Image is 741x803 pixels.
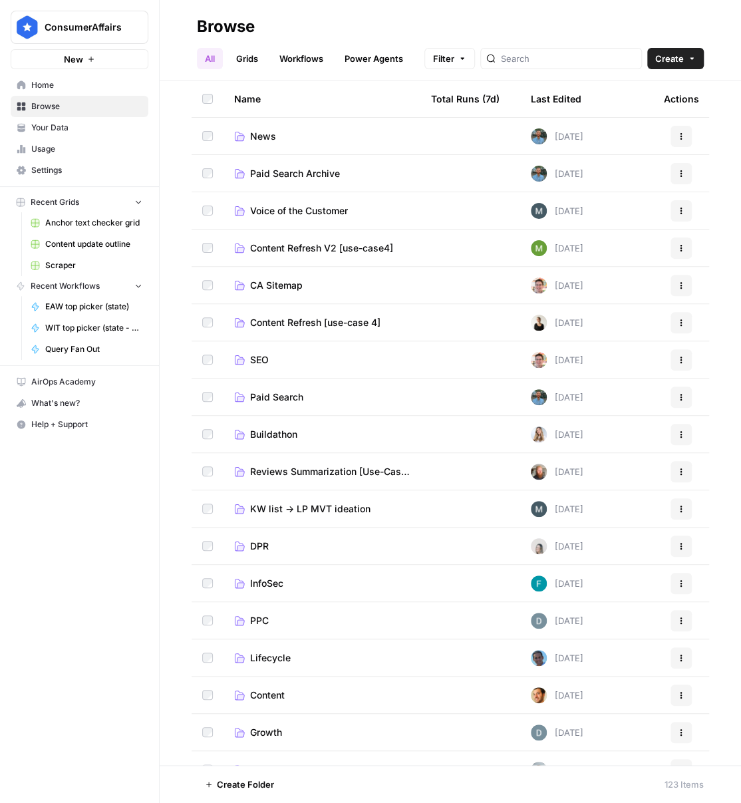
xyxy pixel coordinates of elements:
a: CA Sitemap [234,279,410,292]
a: Paid Search Archive [234,167,410,180]
img: cey2xrdcekjvnatjucu2k7sm827y [531,166,547,182]
span: Help + Support [31,418,142,430]
img: 2agzpzudf1hwegjq0yfnpolu71ad [531,203,547,219]
div: [DATE] [531,464,583,480]
a: Buildathon [234,428,410,441]
span: SEO [250,353,269,367]
img: m6k2bpvuz2kqxca3vszwphwci0pb [531,240,547,256]
span: Scraper [45,259,142,271]
span: WIT top picker (state - new) [45,322,142,334]
div: Name [234,80,410,117]
img: cligphsu63qclrxpa2fa18wddixk [531,352,547,368]
div: Actions [664,80,699,117]
span: Voice of the Customer [250,204,348,218]
span: Your Data [31,122,142,134]
div: [DATE] [531,128,583,144]
span: Usage [31,143,142,155]
div: [DATE] [531,389,583,405]
img: ur1zthrg86n58a5t7pu5nb1lg2cg [531,538,547,554]
a: Content Refresh [use-case 4] [234,316,410,329]
span: Query Fan Out [45,343,142,355]
a: Your Data [11,117,148,138]
div: [DATE] [531,166,583,182]
button: Filter [424,48,475,69]
img: cey2xrdcekjvnatjucu2k7sm827y [531,128,547,144]
span: Paid Search [250,391,303,404]
a: Query Fan Out [25,339,148,360]
span: Paid Search Archive [250,167,340,180]
span: Create Folder [217,778,274,791]
button: New [11,49,148,69]
div: [DATE] [531,575,583,591]
div: [DATE] [531,538,583,554]
div: [DATE] [531,650,583,666]
span: Content Refresh [use-case 4] [250,316,380,329]
div: [DATE] [531,277,583,293]
a: Anchor text checker grid [25,212,148,234]
span: KW list -> LP MVT ideation [250,502,370,516]
div: [DATE] [531,352,583,368]
span: News [250,130,276,143]
span: Lifecycle [250,651,291,665]
div: What's new? [11,393,148,413]
span: Create [655,52,684,65]
div: [DATE] [531,240,583,256]
div: [DATE] [531,501,583,517]
span: Recent Grids [31,196,79,208]
span: CA Sitemap [250,279,303,292]
span: Content update outline [45,238,142,250]
span: Content [250,689,285,702]
a: Enhance Company Info w/ Quiz Data [Use-Case 2] [234,763,410,776]
a: EAW top picker (state) [25,296,148,317]
a: Grids [228,48,266,69]
span: InfoSec [250,577,283,590]
span: Buildathon [250,428,297,441]
span: Reviews Summarization [Use-Case 3] [250,465,410,478]
span: Enhance Company Info w/ Quiz Data [Use-Case 2] [250,763,410,776]
button: Create [647,48,704,69]
span: Content Refresh V2 [use-case4] [250,241,393,255]
div: [DATE] [531,203,583,219]
span: Anchor text checker grid [45,217,142,229]
div: [DATE] [531,613,583,629]
span: Browse [31,100,142,112]
a: Content [234,689,410,702]
a: Scraper [25,255,148,276]
div: Browse [197,16,255,37]
a: Voice of the Customer [234,204,410,218]
a: Workflows [271,48,331,69]
input: Search [501,52,636,65]
a: News [234,130,410,143]
a: KW list -> LP MVT ideation [234,502,410,516]
img: ppmrwor7ca391jhppk7fn9g8e2e5 [531,315,547,331]
div: [DATE] [531,762,583,778]
div: [DATE] [531,724,583,740]
img: 6lzcvtqrom6glnstmpsj9w10zs8o [531,426,547,442]
a: Settings [11,160,148,181]
a: All [197,48,223,69]
img: ycwi5nakws32ilp1nb2dvjlr7esq [531,613,547,629]
a: DPR [234,540,410,553]
div: 123 Items [665,778,704,791]
a: Content update outline [25,234,148,255]
span: DPR [250,540,269,553]
img: s7jow0aglyjrx5ox71uu927a0s2f [531,575,547,591]
div: [DATE] [531,687,583,703]
button: Workspace: ConsumerAffairs [11,11,148,44]
div: Total Runs (7d) [431,80,500,117]
div: [DATE] [531,315,583,331]
button: Help + Support [11,414,148,435]
div: Last Edited [531,80,581,117]
span: AirOps Academy [31,376,142,388]
button: What's new? [11,393,148,414]
a: SEO [234,353,410,367]
img: rz5h4m3vtllfgh4rop6w7nfrq2ci [531,464,547,480]
a: Content Refresh V2 [use-case4] [234,241,410,255]
img: 7dkj40nmz46gsh6f912s7bk0kz0q [531,687,547,703]
img: cey2xrdcekjvnatjucu2k7sm827y [531,389,547,405]
button: Recent Workflows [11,276,148,296]
a: Browse [11,96,148,117]
span: Recent Workflows [31,280,100,292]
a: Paid Search [234,391,410,404]
a: PPC [234,614,410,627]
